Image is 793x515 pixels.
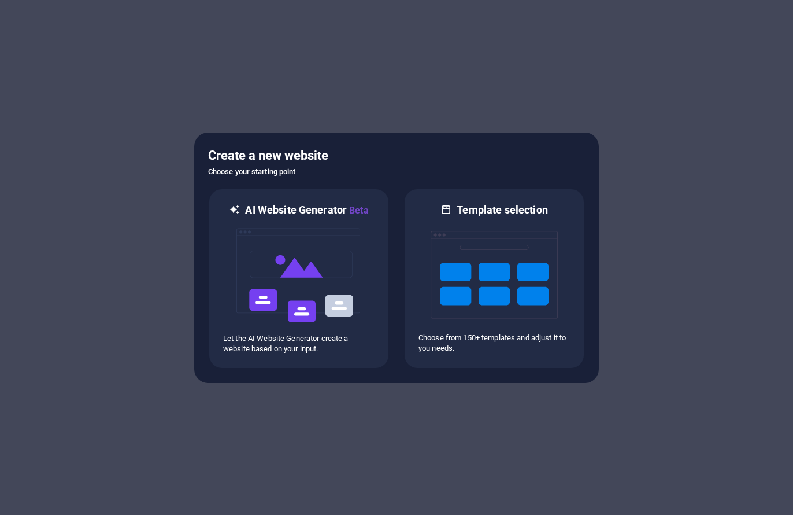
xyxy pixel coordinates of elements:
h5: Create a new website [208,146,585,165]
img: ai [235,218,362,333]
h6: Choose your starting point [208,165,585,179]
p: Let the AI Website Generator create a website based on your input. [223,333,375,354]
h6: Template selection [457,203,547,217]
div: Template selectionChoose from 150+ templates and adjust it to you needs. [403,188,585,369]
p: Choose from 150+ templates and adjust it to you needs. [418,333,570,354]
span: Beta [347,205,369,216]
div: AI Website GeneratorBetaaiLet the AI Website Generator create a website based on your input. [208,188,390,369]
h6: AI Website Generator [245,203,368,218]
